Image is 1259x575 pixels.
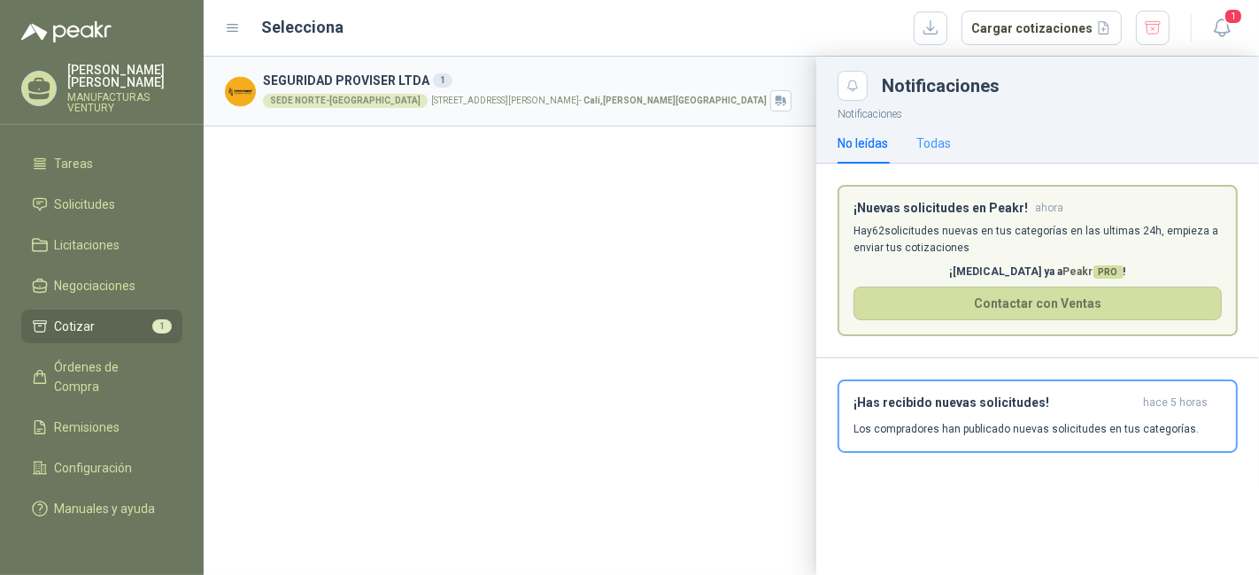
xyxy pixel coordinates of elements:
[67,64,182,88] p: [PERSON_NAME] [PERSON_NAME]
[1063,265,1124,278] span: Peakr
[1035,201,1063,216] span: ahora
[21,492,182,525] a: Manuales y ayuda
[21,21,112,42] img: Logo peakr
[55,418,120,437] span: Remisiones
[21,269,182,303] a: Negociaciones
[262,15,344,40] h2: Selecciona
[55,154,94,173] span: Tareas
[55,499,156,518] span: Manuales y ayuda
[21,350,182,403] a: Órdenes de Compra
[853,287,1222,320] button: Contactar con Ventas
[962,11,1122,46] button: Cargar cotizaciones
[21,410,182,444] a: Remisiones
[55,458,133,478] span: Configuración
[853,395,1136,410] h3: ¡Has recibido nuevas solicitudes!
[21,310,182,343] a: Cotizar1
[1143,395,1208,410] span: hace 5 horas
[55,357,166,396] span: Órdenes de Compra
[55,235,120,255] span: Licitaciones
[152,319,172,333] span: 1
[55,317,96,336] span: Cotizar
[21,188,182,221] a: Solicitudes
[853,201,1028,216] h3: ¡Nuevas solicitudes en Peakr!
[853,264,1222,280] p: ¡[MEDICAL_DATA] ya a !
[853,223,1222,257] p: Hay 62 solicitudes nuevas en tus categorías en las ultimas 24h, empieza a enviar tus cotizaciones
[916,134,951,153] div: Todas
[21,451,182,485] a: Configuración
[838,71,868,101] button: Close
[21,147,182,180] a: Tareas
[853,421,1199,437] p: Los compradores han publicado nuevas solicitudes en tus categorías.
[21,228,182,262] a: Licitaciones
[816,101,1259,123] p: Notificaciones
[55,195,116,214] span: Solicitudes
[838,134,888,153] div: No leídas
[1206,12,1238,44] button: 1
[1093,265,1124,279] span: PRO
[55,276,136,295] span: Negociaciones
[838,379,1238,453] button: ¡Has recibido nuevas solicitudes!hace 5 horas Los compradores han publicado nuevas solicitudes en...
[1224,8,1243,25] span: 1
[67,92,182,113] p: MANUFACTURAS VENTURY
[882,77,1238,95] div: Notificaciones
